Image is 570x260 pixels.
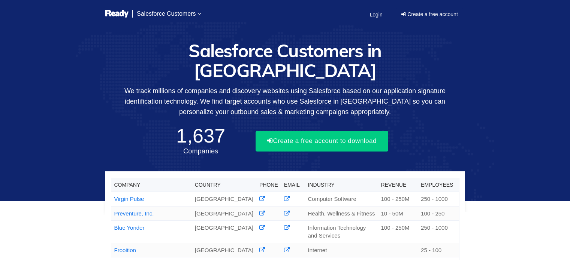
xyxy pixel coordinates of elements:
[114,210,154,217] a: Preventure, Inc.
[378,220,418,243] td: 100 - 250M
[378,192,418,206] td: 100 - 250M
[183,147,218,155] span: Companies
[365,5,387,24] a: Login
[105,9,129,19] img: logo
[256,178,281,192] th: Phone
[378,178,418,192] th: Revenue
[418,206,459,220] td: 100 - 250
[137,10,196,17] span: Salesforce Customers
[305,243,378,257] td: Internet
[192,243,256,257] td: [GEOGRAPHIC_DATA]
[114,247,136,253] a: Frooition
[192,192,256,206] td: [GEOGRAPHIC_DATA]
[114,196,144,202] a: Virgin Pulse
[305,178,378,192] th: Industry
[132,4,206,24] a: Salesforce Customers
[418,243,459,257] td: 25 - 100
[114,224,145,231] a: Blue Yonder
[105,41,465,80] h1: Salesforce Customers in [GEOGRAPHIC_DATA]
[418,192,459,206] td: 250 - 1000
[192,178,256,192] th: Country
[192,220,256,243] td: [GEOGRAPHIC_DATA]
[105,86,465,117] p: We track millions of companies and discovery websites using Salesforce based on our application s...
[281,178,305,192] th: Email
[305,192,378,206] td: Computer Software
[111,178,192,192] th: Company
[418,220,459,243] td: 250 - 1000
[370,12,382,18] span: Login
[418,178,459,192] th: Employees
[305,220,378,243] td: Information Technology and Services
[305,206,378,220] td: Health, Wellness & Fitness
[176,125,226,147] span: 1,637
[192,206,256,220] td: [GEOGRAPHIC_DATA]
[396,8,463,20] a: Create a free account
[378,206,418,220] td: 10 - 50M
[256,131,388,151] button: Create a free account to download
